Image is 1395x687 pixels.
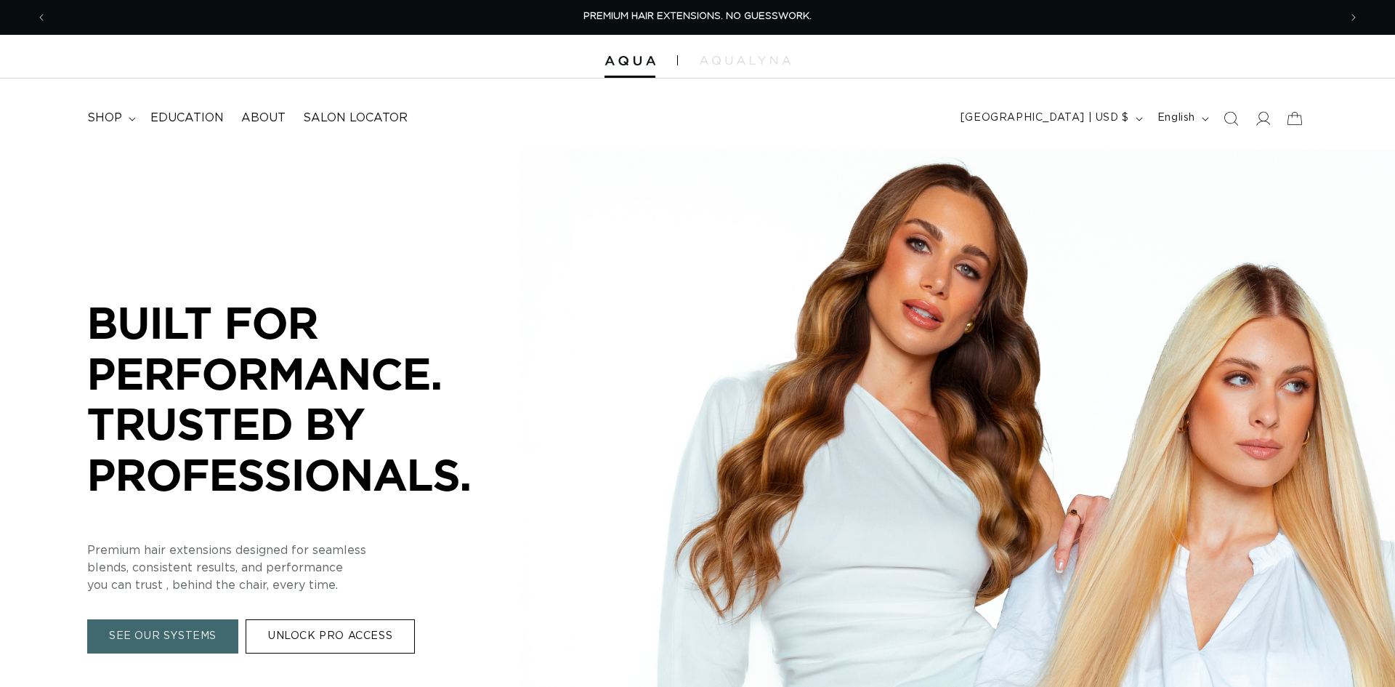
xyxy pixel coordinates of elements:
[87,111,122,126] span: shop
[87,297,523,499] p: BUILT FOR PERFORMANCE. TRUSTED BY PROFESSIONALS.
[952,105,1149,132] button: [GEOGRAPHIC_DATA] | USD $
[604,56,655,66] img: Aqua Hair Extensions
[583,12,812,21] span: PREMIUM HAIR EXTENSIONS. NO GUESSWORK.
[150,111,224,126] span: Education
[87,542,523,559] p: Premium hair extensions designed for seamless
[1215,103,1247,134] summary: Search
[1157,111,1195,126] span: English
[142,102,232,134] a: Education
[25,4,57,31] button: Previous announcement
[700,56,790,65] img: aqualyna.com
[87,559,523,576] p: blends, consistent results, and performance
[246,619,415,654] a: UNLOCK PRO ACCESS
[78,102,142,134] summary: shop
[87,576,523,594] p: you can trust , behind the chair, every time.
[1149,105,1215,132] button: English
[241,111,286,126] span: About
[87,619,238,654] a: SEE OUR SYSTEMS
[303,111,408,126] span: Salon Locator
[232,102,294,134] a: About
[294,102,416,134] a: Salon Locator
[1338,4,1370,31] button: Next announcement
[961,111,1129,126] span: [GEOGRAPHIC_DATA] | USD $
